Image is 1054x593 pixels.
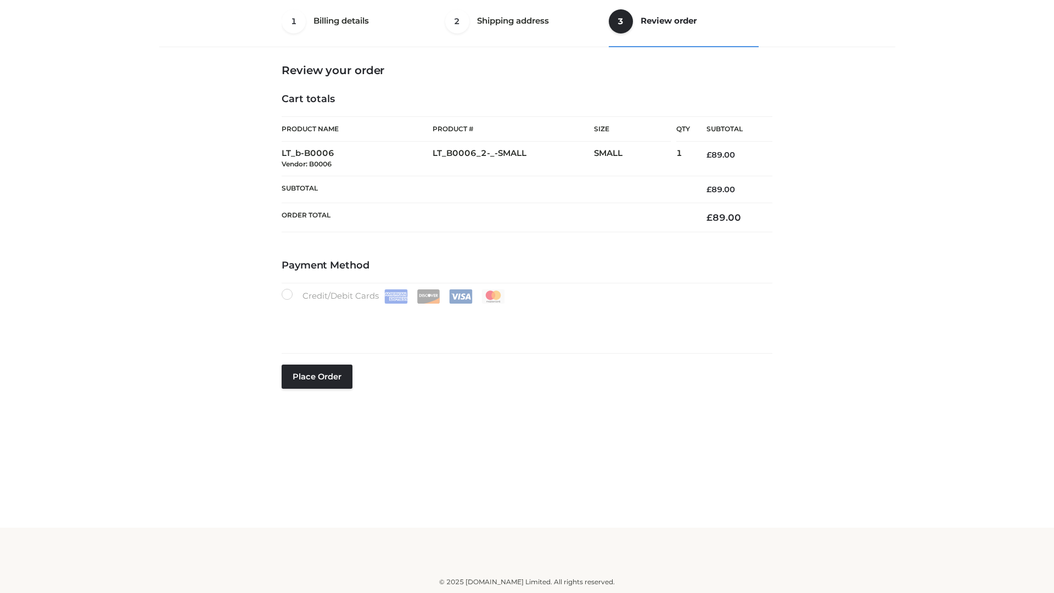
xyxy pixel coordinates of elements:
th: Subtotal [282,176,690,203]
span: £ [707,212,713,223]
iframe: Secure payment input frame [279,301,770,342]
td: LT_b-B0006 [282,142,433,176]
th: Qty [676,116,690,142]
img: Amex [384,289,408,304]
th: Order Total [282,203,690,232]
td: SMALL [594,142,676,176]
h4: Payment Method [282,260,772,272]
small: Vendor: B0006 [282,160,332,168]
button: Place order [282,365,352,389]
h3: Review your order [282,64,772,77]
label: Credit/Debit Cards [282,289,506,304]
th: Product # [433,116,594,142]
img: Visa [449,289,473,304]
img: Mastercard [481,289,505,304]
bdi: 89.00 [707,184,735,194]
span: £ [707,150,711,160]
th: Size [594,117,671,142]
h4: Cart totals [282,93,772,105]
th: Product Name [282,116,433,142]
span: £ [707,184,711,194]
bdi: 89.00 [707,212,741,223]
td: LT_B0006_2-_-SMALL [433,142,594,176]
img: Discover [417,289,440,304]
bdi: 89.00 [707,150,735,160]
td: 1 [676,142,690,176]
div: © 2025 [DOMAIN_NAME] Limited. All rights reserved. [163,577,891,588]
th: Subtotal [690,117,772,142]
